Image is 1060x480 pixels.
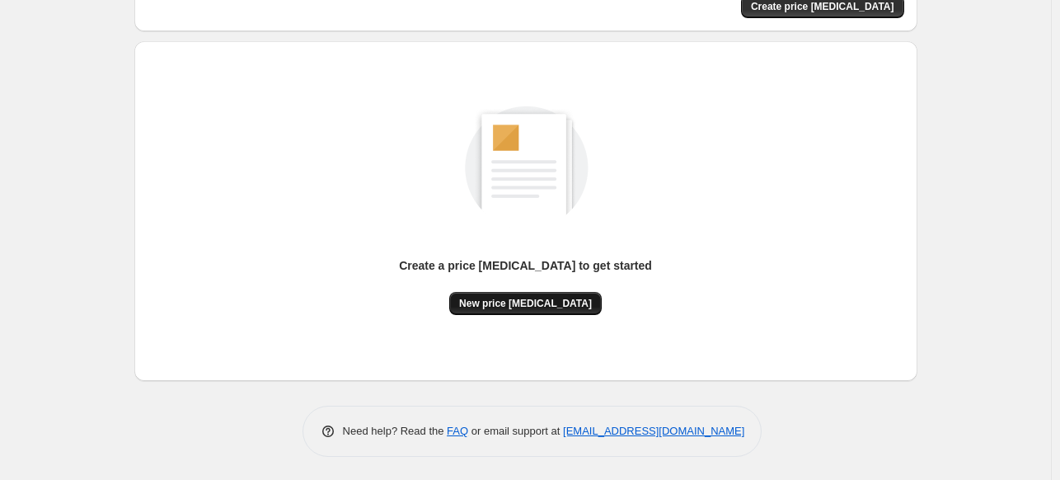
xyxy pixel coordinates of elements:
[343,425,448,437] span: Need help? Read the
[468,425,563,437] span: or email support at
[563,425,744,437] a: [EMAIL_ADDRESS][DOMAIN_NAME]
[447,425,468,437] a: FAQ
[399,257,652,274] p: Create a price [MEDICAL_DATA] to get started
[449,292,602,315] button: New price [MEDICAL_DATA]
[459,297,592,310] span: New price [MEDICAL_DATA]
